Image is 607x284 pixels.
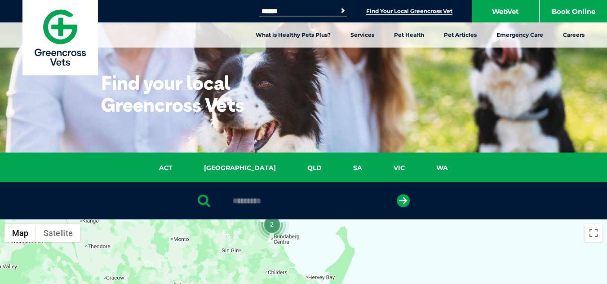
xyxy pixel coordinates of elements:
h1: Find your local Greencross Vets [101,72,279,116]
a: Emergency Care [487,22,553,48]
a: Services [341,22,384,48]
button: Toggle fullscreen view [585,224,603,242]
a: Careers [553,22,594,48]
a: ACT [143,163,188,173]
a: VIC [378,163,421,173]
button: Show satellite imagery [36,224,80,242]
a: Pet Health [384,22,434,48]
a: What is Healthy Pets Plus? [246,22,341,48]
div: 2 [255,207,289,241]
a: SA [337,163,378,173]
a: Pet Articles [434,22,487,48]
button: Show street map [4,224,36,242]
button: Search [338,6,347,15]
a: [GEOGRAPHIC_DATA] [188,163,292,173]
a: QLD [292,163,337,173]
a: Find Your Local Greencross Vet [366,8,452,15]
a: WA [421,163,464,173]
